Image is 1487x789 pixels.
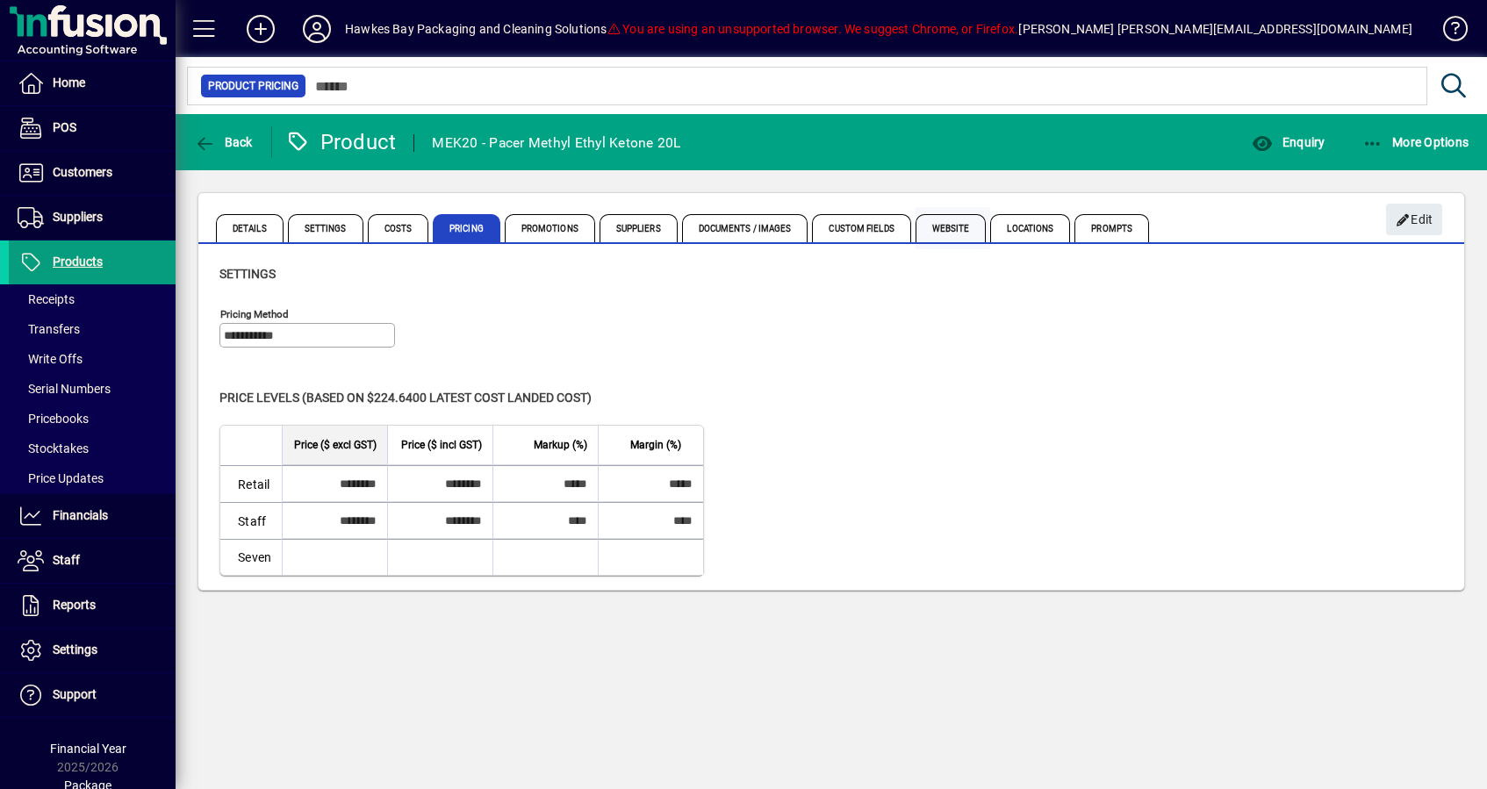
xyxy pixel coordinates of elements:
span: Settings [288,214,363,242]
a: Transfers [9,314,176,344]
span: Price levels (based on $224.6400 Latest cost landed cost) [219,391,592,405]
a: Knowledge Base [1430,4,1465,61]
span: Support [53,687,97,701]
span: Receipts [18,292,75,306]
a: Financials [9,494,176,538]
button: Profile [289,13,345,45]
span: Serial Numbers [18,382,111,396]
span: Costs [368,214,429,242]
td: Staff [220,502,282,539]
span: Transfers [18,322,80,336]
a: Suppliers [9,196,176,240]
span: Products [53,255,103,269]
mat-label: Pricing method [220,308,289,320]
span: Details [216,214,284,242]
td: Retail [220,465,282,502]
span: Pricing [433,214,500,242]
span: Pricebooks [18,412,89,426]
span: Enquiry [1252,135,1325,149]
button: Add [233,13,289,45]
span: Margin (%) [630,435,681,455]
span: Write Offs [18,352,83,366]
span: You are using an unsupported browser. We suggest Chrome, or Firefox. [607,22,1018,36]
span: Promotions [505,214,595,242]
a: Support [9,673,176,717]
button: Edit [1386,204,1442,235]
span: Prompts [1074,214,1149,242]
span: Staff [53,553,80,567]
span: Custom Fields [812,214,910,242]
button: Back [190,126,257,158]
button: Enquiry [1247,126,1329,158]
span: Website [916,214,987,242]
span: Home [53,75,85,90]
div: MEK20 - Pacer Methyl Ethyl Ketone 20L [432,129,680,157]
span: Reports [53,598,96,612]
a: Settings [9,628,176,672]
a: Customers [9,151,176,195]
a: Home [9,61,176,105]
a: Serial Numbers [9,374,176,404]
a: Reports [9,584,176,628]
div: [PERSON_NAME] [PERSON_NAME][EMAIL_ADDRESS][DOMAIN_NAME] [1018,15,1412,43]
span: POS [53,120,76,134]
a: Write Offs [9,344,176,374]
span: Price ($ incl GST) [401,435,482,455]
a: Receipts [9,284,176,314]
td: Seven [220,539,282,575]
span: Settings [219,267,276,281]
span: More Options [1362,135,1469,149]
a: POS [9,106,176,150]
span: Settings [53,642,97,656]
div: Hawkes Bay Packaging and Cleaning Solutions [345,15,607,43]
span: Customers [53,165,112,179]
span: Back [194,135,253,149]
span: Price Updates [18,471,104,485]
div: Product [285,128,397,156]
span: Stocktakes [18,441,89,455]
span: Markup (%) [534,435,587,455]
button: More Options [1358,126,1474,158]
span: Documents / Images [682,214,808,242]
span: Financials [53,508,108,522]
a: Staff [9,539,176,583]
a: Price Updates [9,463,176,493]
a: Stocktakes [9,434,176,463]
span: Suppliers [600,214,678,242]
span: Price ($ excl GST) [294,435,377,455]
a: Pricebooks [9,404,176,434]
app-page-header-button: Back [176,126,272,158]
span: Financial Year [50,742,126,756]
span: Suppliers [53,210,103,224]
span: Locations [990,214,1070,242]
span: Product Pricing [208,77,298,95]
span: Edit [1396,205,1433,234]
